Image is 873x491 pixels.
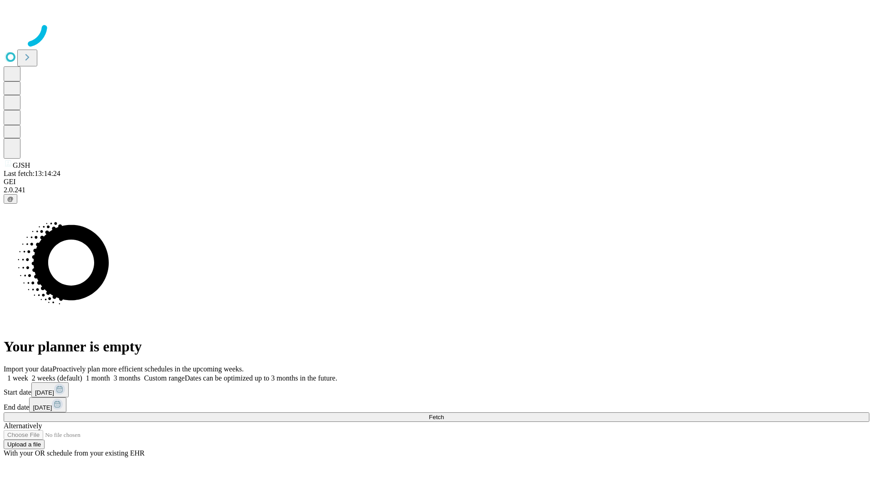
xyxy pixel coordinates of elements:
[4,365,53,373] span: Import your data
[4,170,60,177] span: Last fetch: 13:14:24
[4,397,869,412] div: End date
[7,195,14,202] span: @
[4,422,42,430] span: Alternatively
[4,194,17,204] button: @
[53,365,244,373] span: Proactively plan more efficient schedules in the upcoming weeks.
[185,374,337,382] span: Dates can be optimized up to 3 months in the future.
[31,382,69,397] button: [DATE]
[144,374,185,382] span: Custom range
[4,449,145,457] span: With your OR schedule from your existing EHR
[29,397,66,412] button: [DATE]
[4,440,45,449] button: Upload a file
[4,178,869,186] div: GEI
[4,186,869,194] div: 2.0.241
[7,374,28,382] span: 1 week
[114,374,140,382] span: 3 months
[13,161,30,169] span: GJSH
[86,374,110,382] span: 1 month
[4,338,869,355] h1: Your planner is empty
[33,404,52,411] span: [DATE]
[4,382,869,397] div: Start date
[32,374,82,382] span: 2 weeks (default)
[4,412,869,422] button: Fetch
[429,414,444,421] span: Fetch
[35,389,54,396] span: [DATE]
